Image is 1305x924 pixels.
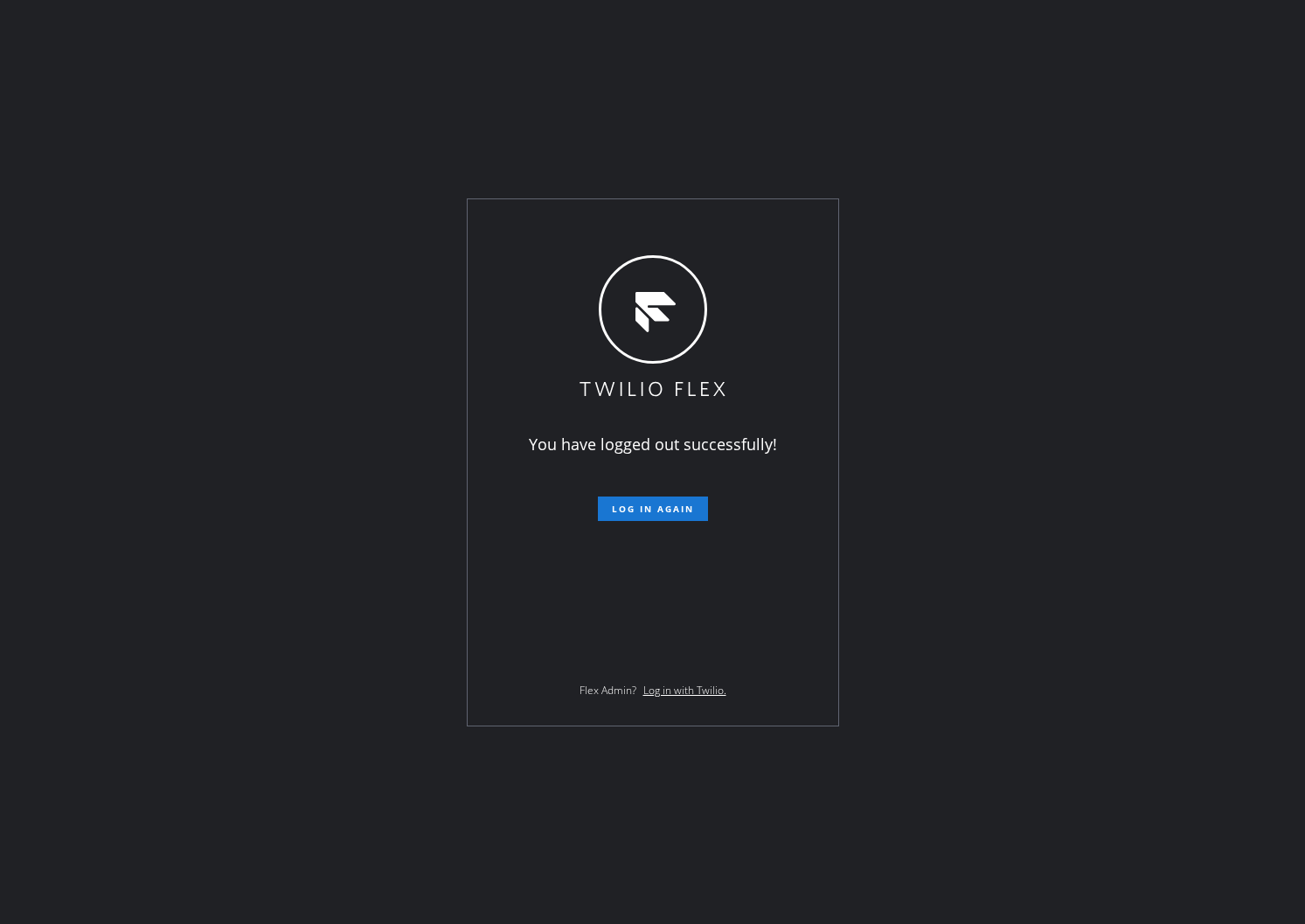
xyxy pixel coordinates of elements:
a: Log in with Twilio. [643,683,726,698]
span: Flex Admin? [580,683,636,698]
button: Log in again [598,497,708,521]
span: You have logged out successfully! [529,434,777,455]
span: Log in again [612,503,694,515]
